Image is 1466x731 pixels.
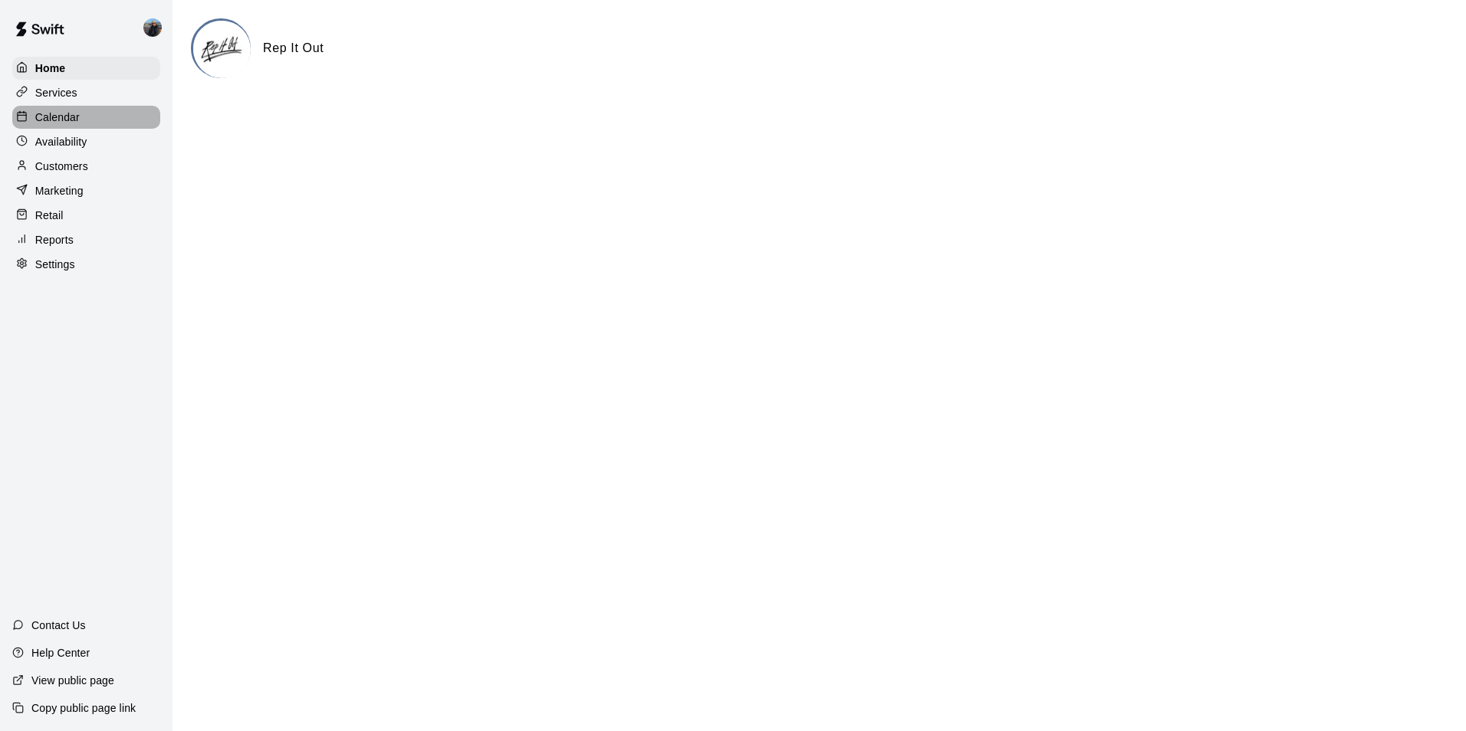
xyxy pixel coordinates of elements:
a: Home [12,57,160,80]
img: Coach Cruz [143,18,162,37]
p: Services [35,85,77,100]
img: Rep It Out logo [193,21,251,78]
p: Calendar [35,110,80,125]
p: Availability [35,134,87,149]
p: Customers [35,159,88,174]
p: Reports [35,232,74,247]
p: Copy public page link [31,700,136,716]
a: Retail [12,204,160,227]
p: Retail [35,208,64,223]
p: View public page [31,673,114,688]
p: Contact Us [31,618,86,633]
a: Customers [12,155,160,178]
a: Settings [12,253,160,276]
p: Home [35,61,66,76]
div: Coach Cruz [140,12,173,43]
p: Help Center [31,645,90,661]
a: Calendar [12,106,160,129]
a: Services [12,81,160,104]
a: Marketing [12,179,160,202]
p: Marketing [35,183,84,198]
a: Availability [12,130,160,153]
p: Settings [35,257,75,272]
h6: Rep It Out [263,38,324,58]
a: Reports [12,228,160,251]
